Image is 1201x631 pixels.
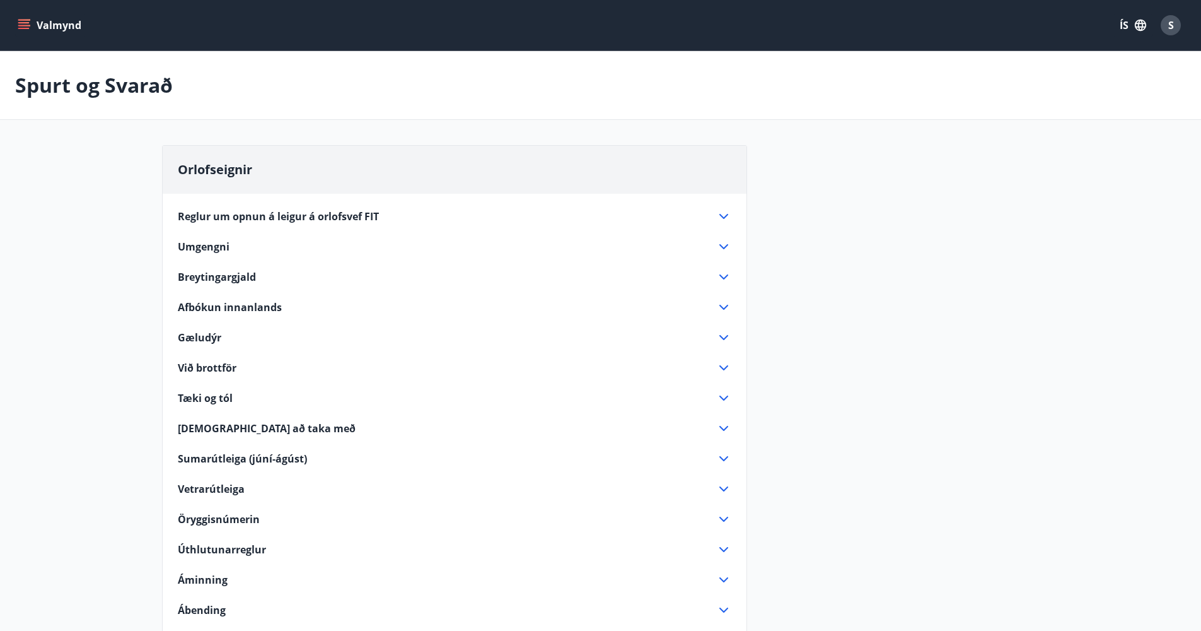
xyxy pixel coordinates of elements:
[1113,14,1153,37] button: ÍS
[178,391,233,405] span: Tæki og tól
[15,71,173,99] p: Spurt og Svarað
[178,270,256,284] span: Breytingargjald
[178,239,731,254] div: Umgengni
[178,452,307,466] span: Sumarútleiga (júní-ágúst)
[178,572,731,587] div: Áminning
[178,421,731,436] div: [DEMOGRAPHIC_DATA] að taka með
[178,481,731,497] div: Vetrarútleiga
[178,422,356,435] span: [DEMOGRAPHIC_DATA] að taka með
[178,269,731,285] div: Breytingargjald
[178,391,731,406] div: Tæki og tól
[178,573,228,587] span: Áminning
[178,512,260,526] span: Öryggisnúmerin
[178,209,379,223] span: Reglur um opnun á leigur á orlofsvef FIT
[178,512,731,527] div: Öryggisnúmerin
[1156,10,1186,40] button: S
[178,542,731,557] div: Úthlutunarreglur
[178,331,221,345] span: Gæludýr
[178,330,731,345] div: Gæludýr
[178,603,731,618] div: Ábending
[178,161,252,178] span: Orlofseignir
[178,361,236,375] span: Við brottför
[178,603,226,617] span: Ábending
[178,300,731,315] div: Afbókun innanlands
[15,14,86,37] button: menu
[178,300,282,314] span: Afbókun innanlands
[178,360,731,375] div: Við brottför
[178,543,266,557] span: Úthlutunarreglur
[178,482,245,496] span: Vetrarútleiga
[178,209,731,224] div: Reglur um opnun á leigur á orlofsvef FIT
[1168,18,1174,32] span: S
[178,240,229,254] span: Umgengni
[178,451,731,466] div: Sumarútleiga (júní-ágúst)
